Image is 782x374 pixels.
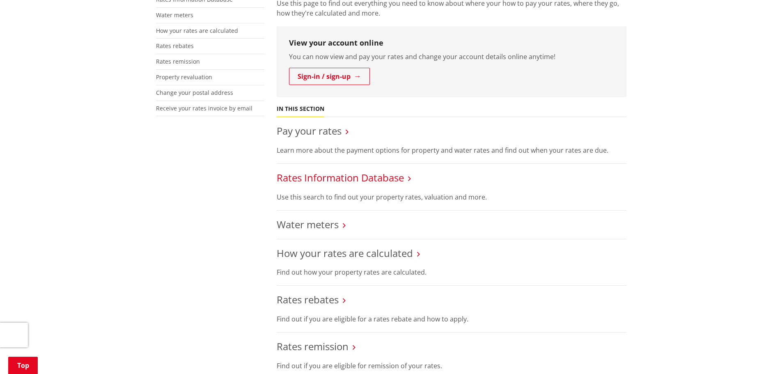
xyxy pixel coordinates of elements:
[156,73,212,81] a: Property revaluation
[277,293,339,306] a: Rates rebates
[156,104,252,112] a: Receive your rates invoice by email
[156,27,238,34] a: How your rates are calculated
[277,314,626,324] p: Find out if you are eligible for a rates rebate and how to apply.
[277,267,626,277] p: Find out how your property rates are calculated.
[277,246,413,260] a: How your rates are calculated
[156,42,194,50] a: Rates rebates
[277,192,626,202] p: Use this search to find out your property rates, valuation and more.
[744,340,774,369] iframe: Messenger Launcher
[277,124,342,138] a: Pay your rates
[277,106,324,112] h5: In this section
[156,57,200,65] a: Rates remission
[277,340,349,353] a: Rates remission
[156,11,193,19] a: Water meters
[8,357,38,374] a: Top
[277,171,404,184] a: Rates Information Database
[289,39,614,48] h3: View your account online
[277,218,339,231] a: Water meters
[156,89,233,96] a: Change your postal address
[277,361,626,371] p: Find out if you are eligible for remission of your rates.
[289,52,614,62] p: You can now view and pay your rates and change your account details online anytime!
[289,68,370,85] a: Sign-in / sign-up
[277,145,626,155] p: Learn more about the payment options for property and water rates and find out when your rates ar...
